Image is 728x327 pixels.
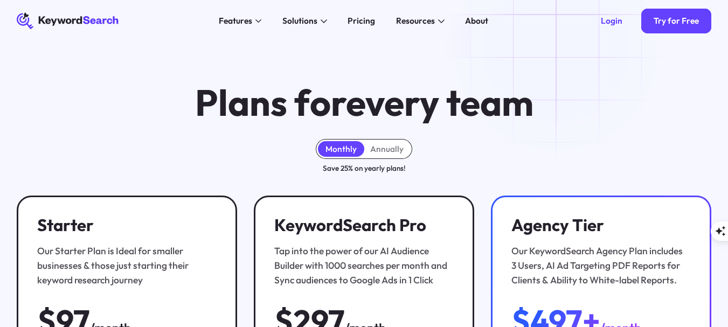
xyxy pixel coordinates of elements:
h3: KeywordSearch Pro [274,215,450,235]
h1: Plans for [195,84,533,122]
div: Try for Free [654,16,699,26]
div: Our KeywordSearch Agency Plan includes 3 Users, AI Ad Targeting PDF Reports for Clients & Ability... [511,244,687,288]
a: About [459,12,495,29]
h3: Starter [37,215,213,235]
div: Features [219,15,252,27]
a: Login [588,9,635,34]
h3: Agency Tier [511,215,687,235]
div: About [465,15,488,27]
div: Our Starter Plan is Ideal for smaller businesses & those just starting their keyword research jou... [37,244,213,288]
div: Annually [370,144,404,154]
div: Solutions [282,15,317,27]
div: Login [601,16,622,26]
div: Resources [396,15,435,27]
a: Try for Free [641,9,712,34]
a: Pricing [342,12,382,29]
div: Monthly [325,144,357,154]
div: Save 25% on yearly plans! [323,163,406,174]
div: Pricing [348,15,375,27]
span: every team [346,79,533,126]
div: Tap into the power of our AI Audience Builder with 1000 searches per month and Sync audiences to ... [274,244,450,288]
